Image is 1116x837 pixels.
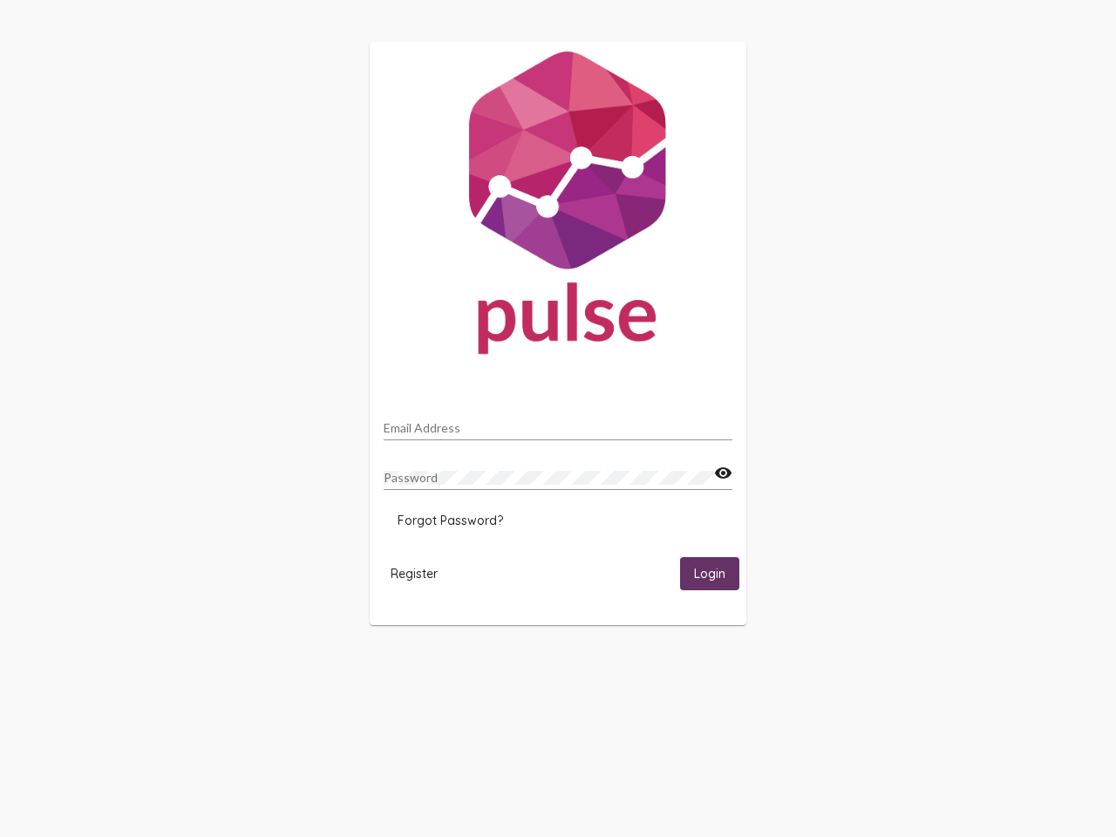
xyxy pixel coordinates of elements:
[398,513,503,528] span: Forgot Password?
[377,557,452,589] button: Register
[680,557,739,589] button: Login
[384,505,517,536] button: Forgot Password?
[714,463,732,484] mat-icon: visibility
[694,567,725,582] span: Login
[370,42,746,371] img: Pulse For Good Logo
[391,566,438,582] span: Register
